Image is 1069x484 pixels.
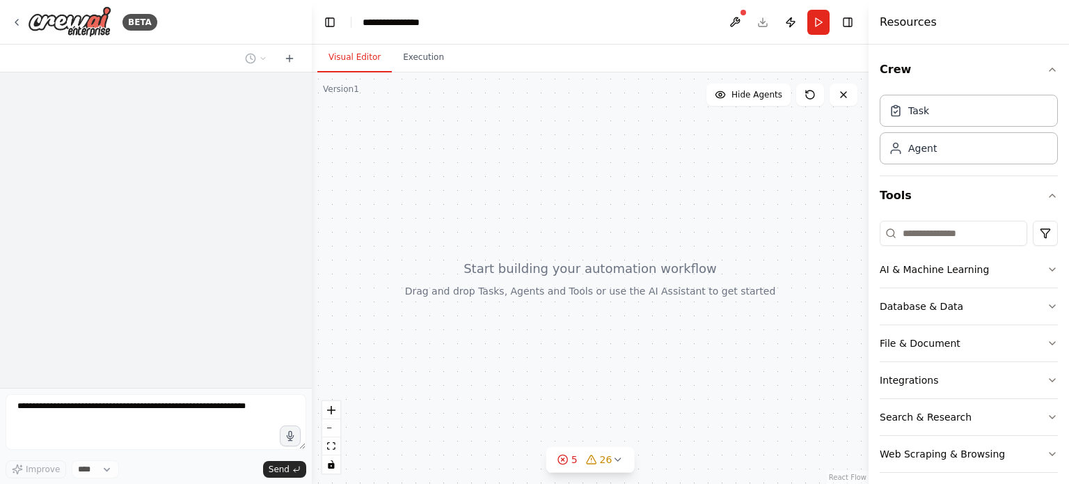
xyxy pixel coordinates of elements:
[322,455,340,474] button: toggle interactivity
[908,141,937,155] div: Agent
[880,436,1058,472] button: Web Scraping & Browsing
[838,13,857,32] button: Hide right sidebar
[317,43,392,72] button: Visual Editor
[880,14,937,31] h4: Resources
[322,419,340,437] button: zoom out
[880,362,1058,398] button: Integrations
[363,15,420,29] nav: breadcrumb
[263,461,306,478] button: Send
[323,84,359,95] div: Version 1
[829,474,866,481] a: React Flow attribution
[239,50,273,67] button: Switch to previous chat
[320,13,340,32] button: Hide left sidebar
[278,50,301,67] button: Start a new chat
[122,14,157,31] div: BETA
[28,6,111,38] img: Logo
[392,43,455,72] button: Execution
[908,104,929,118] div: Task
[6,460,66,478] button: Improve
[880,50,1058,89] button: Crew
[26,464,60,475] span: Improve
[280,426,301,446] button: Click to speak your automation idea
[880,215,1058,484] div: Tools
[322,401,340,419] button: zoom in
[880,288,1058,325] button: Database & Data
[322,401,340,474] div: React Flow controls
[706,84,791,106] button: Hide Agents
[880,399,1058,435] button: Search & Research
[269,464,290,475] span: Send
[731,89,782,100] span: Hide Agents
[880,89,1058,175] div: Crew
[600,453,612,467] span: 26
[880,176,1058,215] button: Tools
[546,447,635,473] button: 526
[880,251,1058,288] button: AI & Machine Learning
[571,453,578,467] span: 5
[880,325,1058,361] button: File & Document
[322,437,340,455] button: fit view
